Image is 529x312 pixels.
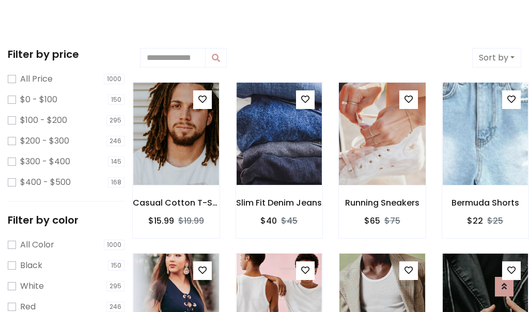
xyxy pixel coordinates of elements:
[20,93,57,106] label: $0 - $100
[104,74,125,84] span: 1000
[20,135,69,147] label: $200 - $300
[260,216,277,226] h6: $40
[339,198,426,208] h6: Running Sneakers
[106,302,125,312] span: 246
[108,95,125,105] span: 150
[108,157,125,167] span: 145
[20,176,71,189] label: $400 - $500
[236,198,323,208] h6: Slim Fit Denim Jeans
[467,216,483,226] h6: $22
[108,177,125,188] span: 168
[108,260,125,271] span: 150
[20,239,54,251] label: All Color
[104,240,125,250] span: 1000
[472,48,521,68] button: Sort by
[8,48,125,60] h5: Filter by price
[106,115,125,126] span: 295
[20,155,70,168] label: $300 - $400
[384,215,400,227] del: $75
[20,259,42,272] label: Black
[148,216,174,226] h6: $15.99
[364,216,380,226] h6: $65
[281,215,298,227] del: $45
[20,114,67,127] label: $100 - $200
[106,281,125,291] span: 295
[20,280,44,292] label: White
[178,215,204,227] del: $19.99
[8,214,125,226] h5: Filter by color
[442,198,529,208] h6: Bermuda Shorts
[106,136,125,146] span: 246
[133,198,220,208] h6: Casual Cotton T-Shirt
[487,215,503,227] del: $25
[20,73,53,85] label: All Price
